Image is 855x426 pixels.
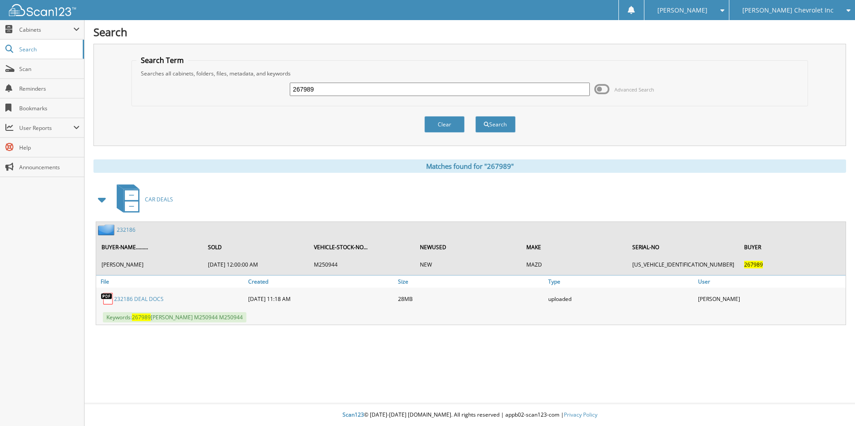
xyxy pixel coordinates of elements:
[246,276,396,288] a: Created
[546,276,696,288] a: Type
[19,124,73,132] span: User Reports
[93,25,846,39] h1: Search
[744,261,763,268] span: 267989
[136,55,188,65] legend: Search Term
[742,8,834,13] span: [PERSON_NAME] Chevrolet Inc
[522,257,627,272] td: MAZD
[396,276,546,288] a: Size
[19,26,73,33] span: Cabinets
[97,257,203,272] td: [PERSON_NAME]
[309,238,415,256] th: VEHICLE-STOCK-NO...
[103,312,246,322] span: Keywords: [PERSON_NAME] M250944 M250944
[19,163,80,171] span: Announcements
[203,257,309,272] td: [DATE] 12:00:00 AM
[19,104,80,112] span: Bookmarks
[424,116,465,133] button: Clear
[97,238,203,256] th: BUYER-NAME.........
[19,144,80,151] span: Help
[415,257,521,272] td: NEW
[415,238,521,256] th: NEWUSED
[696,290,846,308] div: [PERSON_NAME]
[475,116,516,133] button: Search
[396,290,546,308] div: 28MB
[117,226,135,234] a: 232186
[564,411,597,418] a: Privacy Policy
[96,276,246,288] a: File
[203,238,309,256] th: SOLD
[101,292,114,305] img: PDF.png
[246,290,396,308] div: [DATE] 11:18 AM
[19,85,80,92] span: Reminders
[114,295,164,303] a: 232186 DEAL DOCS
[132,313,151,321] span: 267989
[628,257,739,272] td: [US_VEHICLE_IDENTIFICATION_NUMBER]
[111,182,173,217] a: CAR DEALS
[522,238,627,256] th: MAKE
[343,411,364,418] span: Scan123
[85,404,855,426] div: © [DATE]-[DATE] [DOMAIN_NAME]. All rights reserved | appb02-scan123-com |
[19,65,80,73] span: Scan
[740,238,845,256] th: BUYER
[145,196,173,203] span: CAR DEALS
[19,46,78,53] span: Search
[93,159,846,173] div: Matches found for "267989"
[98,224,117,235] img: folder2.png
[136,70,803,77] div: Searches all cabinets, folders, files, metadata, and keywords
[546,290,696,308] div: uploaded
[657,8,707,13] span: [PERSON_NAME]
[628,238,739,256] th: SERIAL-NO
[9,4,76,16] img: scan123-logo-white.svg
[309,257,415,272] td: M250944
[696,276,846,288] a: User
[614,86,654,93] span: Advanced Search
